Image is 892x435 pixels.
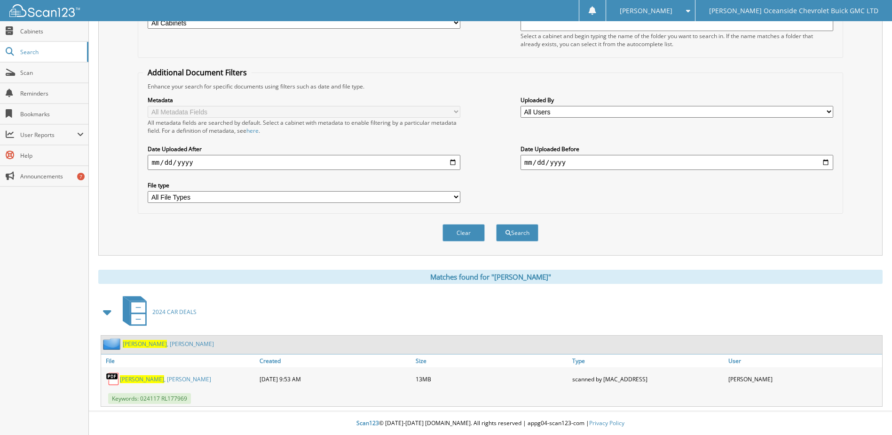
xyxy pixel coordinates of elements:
[413,370,569,388] div: 13MB
[20,152,84,160] span: Help
[148,96,460,104] label: Metadata
[20,172,84,180] span: Announcements
[589,419,624,427] a: Privacy Policy
[20,89,84,97] span: Reminders
[496,224,538,242] button: Search
[570,370,726,388] div: scanned by [MAC_ADDRESS]
[521,32,833,48] div: Select a cabinet and begin typing the name of the folder you want to search in. If the name match...
[413,354,569,367] a: Size
[143,82,837,90] div: Enhance your search for specific documents using filters such as date and file type.
[117,293,197,330] a: 2024 CAR DEALS
[101,354,257,367] a: File
[148,145,460,153] label: Date Uploaded After
[123,340,167,348] span: [PERSON_NAME]
[521,155,833,170] input: end
[20,69,84,77] span: Scan
[148,119,460,135] div: All metadata fields are searched by default. Select a cabinet with metadata to enable filtering b...
[442,224,485,242] button: Clear
[143,67,252,78] legend: Additional Document Filters
[521,145,833,153] label: Date Uploaded Before
[89,412,892,435] div: © [DATE]-[DATE] [DOMAIN_NAME]. All rights reserved | appg04-scan123-com |
[9,4,80,17] img: scan123-logo-white.svg
[20,27,84,35] span: Cabinets
[120,375,211,383] a: [PERSON_NAME], [PERSON_NAME]
[356,419,379,427] span: Scan123
[521,96,833,104] label: Uploaded By
[106,372,120,386] img: PDF.png
[20,48,82,56] span: Search
[108,393,191,404] span: Keywords: 024117 RL177969
[77,173,85,180] div: 7
[123,340,214,348] a: [PERSON_NAME], [PERSON_NAME]
[726,370,882,388] div: [PERSON_NAME]
[570,354,726,367] a: Type
[257,370,413,388] div: [DATE] 9:53 AM
[257,354,413,367] a: Created
[709,8,878,14] span: [PERSON_NAME] Oceanside Chevrolet Buick GMC LTD
[120,375,164,383] span: [PERSON_NAME]
[148,155,460,170] input: start
[98,270,883,284] div: Matches found for "[PERSON_NAME]"
[845,390,892,435] iframe: Chat Widget
[152,308,197,316] span: 2024 CAR DEALS
[20,131,77,139] span: User Reports
[620,8,672,14] span: [PERSON_NAME]
[246,127,259,135] a: here
[103,338,123,350] img: folder2.png
[20,110,84,118] span: Bookmarks
[726,354,882,367] a: User
[148,181,460,189] label: File type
